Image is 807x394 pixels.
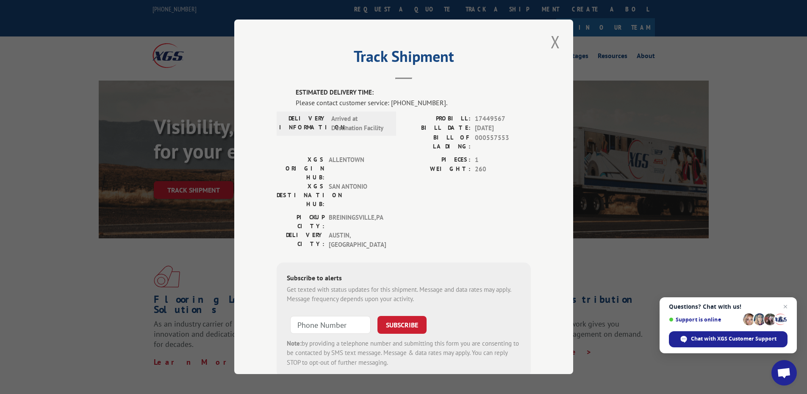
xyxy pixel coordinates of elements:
[669,331,788,347] span: Chat with XGS Customer Support
[669,303,788,310] span: Questions? Chat with us!
[475,114,531,124] span: 17449567
[287,339,302,347] strong: Note:
[279,114,327,133] label: DELIVERY INFORMATION:
[329,213,386,231] span: BREININGSVILLE , PA
[404,114,471,124] label: PROBILL:
[287,285,521,304] div: Get texted with status updates for this shipment. Message and data rates may apply. Message frequ...
[404,165,471,175] label: WEIGHT:
[771,360,797,386] a: Open chat
[290,316,371,334] input: Phone Number
[475,133,531,151] span: 000557553
[475,124,531,134] span: [DATE]
[475,155,531,165] span: 1
[277,50,531,67] h2: Track Shipment
[548,30,563,53] button: Close modal
[287,339,521,368] div: by providing a telephone number and submitting this form you are consenting to be contacted by SM...
[475,165,531,175] span: 260
[296,98,531,108] div: Please contact customer service: [PHONE_NUMBER].
[277,213,324,231] label: PICKUP CITY:
[404,133,471,151] label: BILL OF LADING:
[404,155,471,165] label: PIECES:
[404,124,471,134] label: BILL DATE:
[296,88,531,98] label: ESTIMATED DELIVERY TIME:
[277,182,324,209] label: XGS DESTINATION HUB:
[277,231,324,250] label: DELIVERY CITY:
[331,114,388,133] span: Arrived at Destination Facility
[329,182,386,209] span: SAN ANTONIO
[691,335,776,343] span: Chat with XGS Customer Support
[377,316,427,334] button: SUBSCRIBE
[329,155,386,182] span: ALLENTOWN
[669,316,740,323] span: Support is online
[287,273,521,285] div: Subscribe to alerts
[277,155,324,182] label: XGS ORIGIN HUB:
[329,231,386,250] span: AUSTIN , [GEOGRAPHIC_DATA]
